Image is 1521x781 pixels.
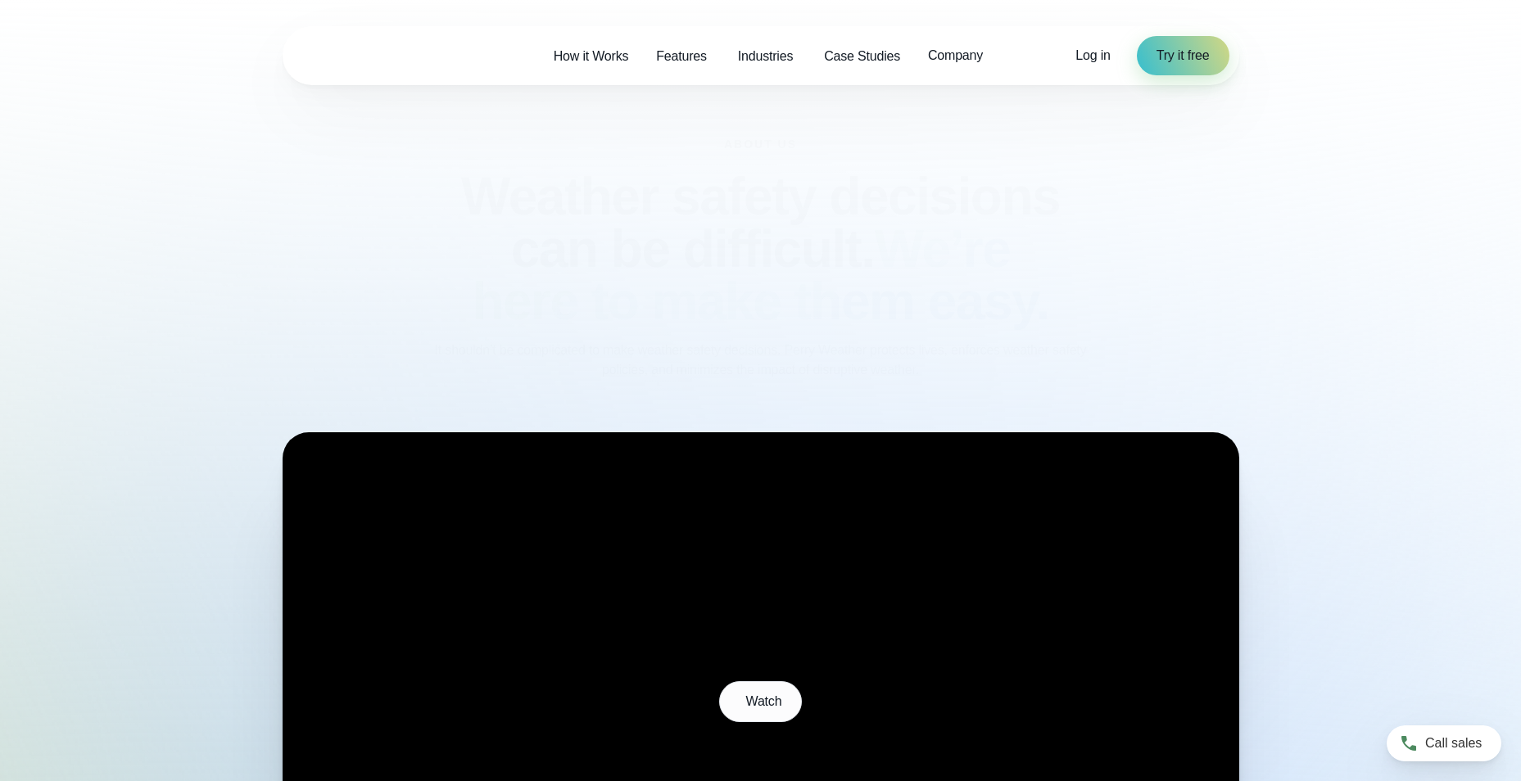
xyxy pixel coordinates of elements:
span: Features [656,47,707,66]
span: Case Studies [824,47,900,66]
span: Industries [738,47,793,66]
span: Call sales [1425,734,1482,753]
span: Try it free [1157,46,1210,65]
a: Try it free [1137,36,1229,75]
a: Log in [1075,46,1110,65]
span: Log in [1075,48,1110,62]
a: Call sales [1387,725,1501,761]
a: Case Studies [810,39,914,73]
span: How it Works [554,47,629,66]
button: Watch [719,681,803,722]
span: Company [928,46,983,65]
a: How it Works [540,39,643,73]
span: Watch [746,692,782,711]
